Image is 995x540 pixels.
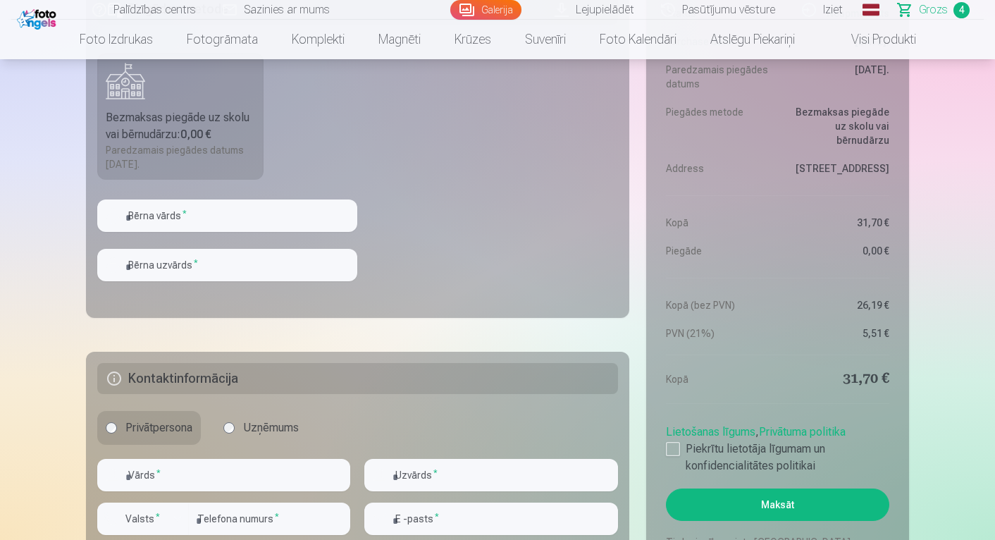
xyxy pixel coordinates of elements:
a: Fotogrāmata [170,20,275,59]
h5: Kontaktinformācija [97,363,618,394]
span: 4 [953,2,970,18]
label: Uzņēmums [215,411,307,445]
a: Atslēgu piekariņi [693,20,812,59]
input: Privātpersona [106,422,117,434]
dd: [STREET_ADDRESS] [784,161,889,176]
label: Piekrītu lietotāja līgumam un konfidencialitātes politikai [666,441,889,474]
b: 0,00 € [180,128,211,141]
dd: 0,00 € [784,244,889,258]
button: Valsts* [97,503,189,535]
dt: PVN (21%) [666,326,771,340]
dd: [DATE]. [784,63,889,91]
dd: 31,70 € [784,216,889,230]
dt: Paredzamais piegādes datums [666,63,771,91]
div: Bezmaksas piegāde uz skolu vai bērnudārzu : [106,109,255,143]
div: Paredzamais piegādes datums [DATE]. [106,143,255,171]
dt: Address [666,161,771,176]
dt: Kopā (bez PVN) [666,298,771,312]
div: , [666,418,889,474]
a: Magnēti [361,20,438,59]
dd: 5,51 € [784,326,889,340]
dd: 26,19 € [784,298,889,312]
a: Lietošanas līgums [666,425,755,438]
button: Maksāt [666,489,889,521]
dt: Kopā [666,369,771,389]
span: Grozs [919,1,948,18]
a: Visi produkti [812,20,933,59]
img: /fa1 [17,6,60,30]
a: Foto izdrukas [63,20,170,59]
label: Privātpersona [97,411,201,445]
a: Komplekti [275,20,361,59]
dt: Piegāde [666,244,771,258]
a: Krūzes [438,20,508,59]
a: Privātuma politika [759,425,846,438]
input: Uzņēmums [223,422,235,434]
dd: 31,70 € [784,369,889,389]
dt: Piegādes metode [666,105,771,147]
dd: Bezmaksas piegāde uz skolu vai bērnudārzu [784,105,889,147]
a: Suvenīri [508,20,583,59]
label: Valsts [120,512,166,526]
a: Foto kalendāri [583,20,693,59]
dt: Kopā [666,216,771,230]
